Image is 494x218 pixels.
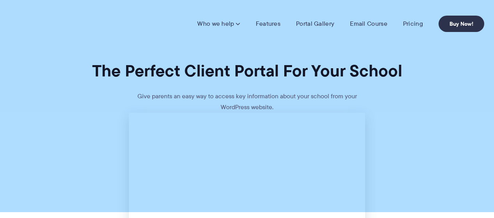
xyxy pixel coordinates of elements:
[256,20,280,28] a: Features
[130,91,364,113] p: Give parents an easy way to access key information about your school from your WordPress website.
[403,20,423,28] a: Pricing
[296,20,334,28] a: Portal Gallery
[197,20,240,28] a: Who we help
[439,16,484,32] a: Buy Now!
[350,20,387,28] a: Email Course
